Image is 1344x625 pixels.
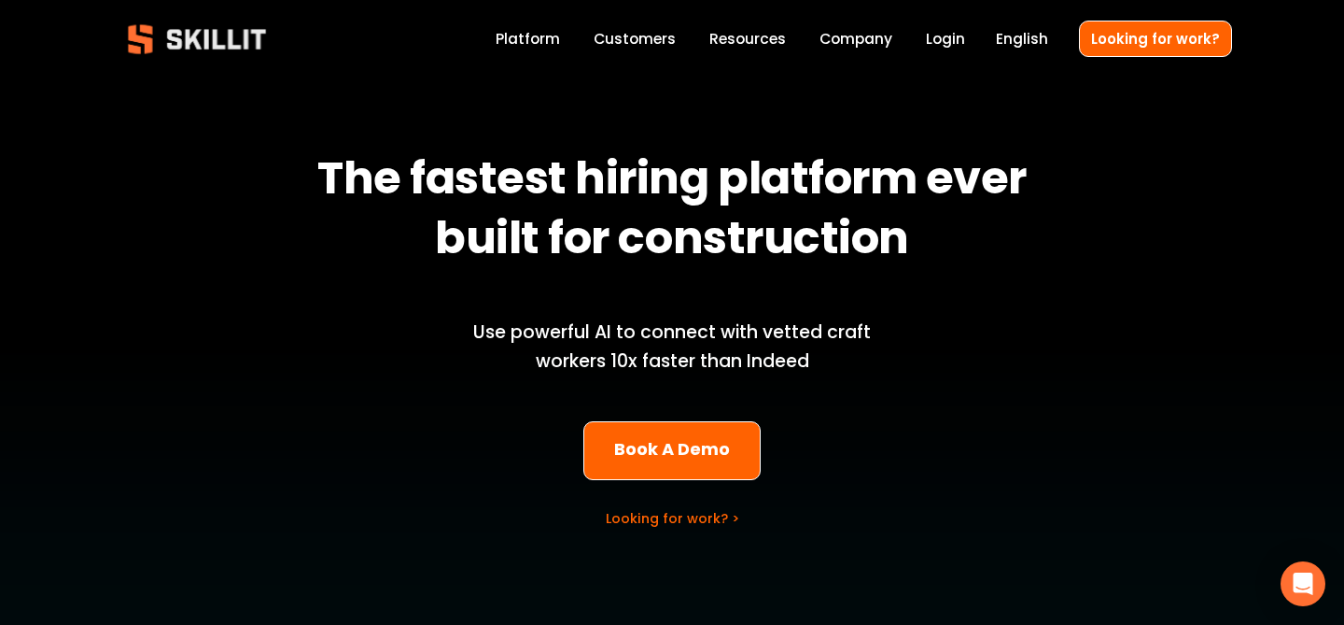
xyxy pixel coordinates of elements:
p: Use powerful AI to connect with vetted craft workers 10x faster than Indeed [441,319,903,376]
div: Open Intercom Messenger [1281,561,1325,606]
a: Customers [594,26,676,51]
a: Company [819,26,892,51]
span: English [996,28,1048,50]
a: Looking for work? [1079,21,1232,57]
a: Login [926,26,965,51]
a: Book A Demo [583,421,762,480]
a: folder dropdown [709,26,786,51]
img: Skillit [112,11,282,67]
a: Platform [496,26,560,51]
a: Looking for work? > [606,509,739,528]
strong: The fastest hiring platform ever built for construction [317,144,1035,280]
div: language picker [996,26,1048,51]
span: Resources [709,28,786,50]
